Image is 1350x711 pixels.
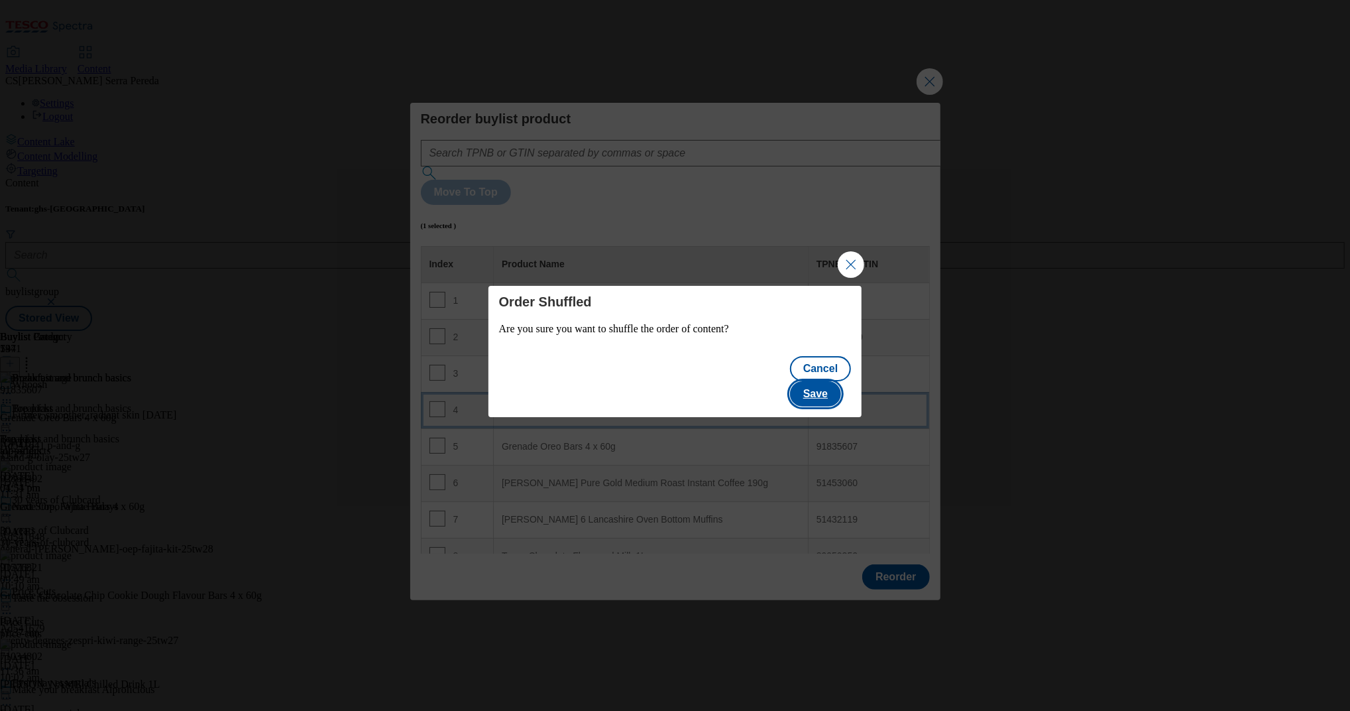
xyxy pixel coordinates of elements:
div: Modal [488,286,862,417]
button: Cancel [790,356,851,381]
button: Save [790,381,841,407]
button: Close Modal [838,251,864,278]
p: Are you sure you want to shuffle the order of content? [499,323,852,335]
h4: Order Shuffled [499,294,852,310]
